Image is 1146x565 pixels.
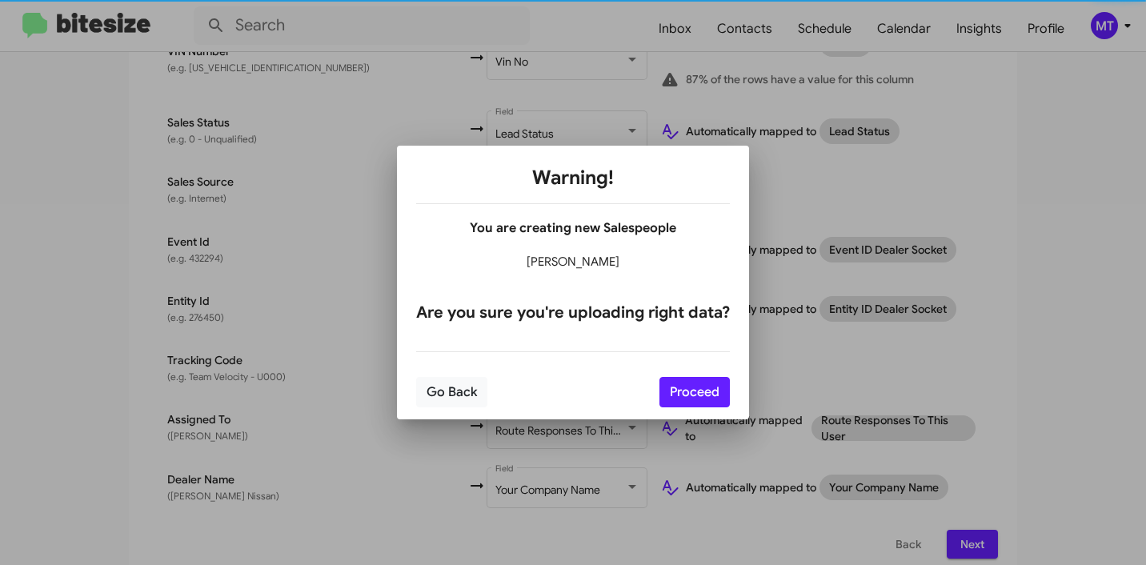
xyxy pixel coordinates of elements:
button: Proceed [659,377,730,407]
h2: Are you sure you're uploading right data? [416,300,730,326]
h4: [PERSON_NAME] [416,252,730,271]
b: You are creating new Salespeople [470,220,676,236]
button: Go Back [416,377,487,407]
h1: Warning! [416,165,730,190]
